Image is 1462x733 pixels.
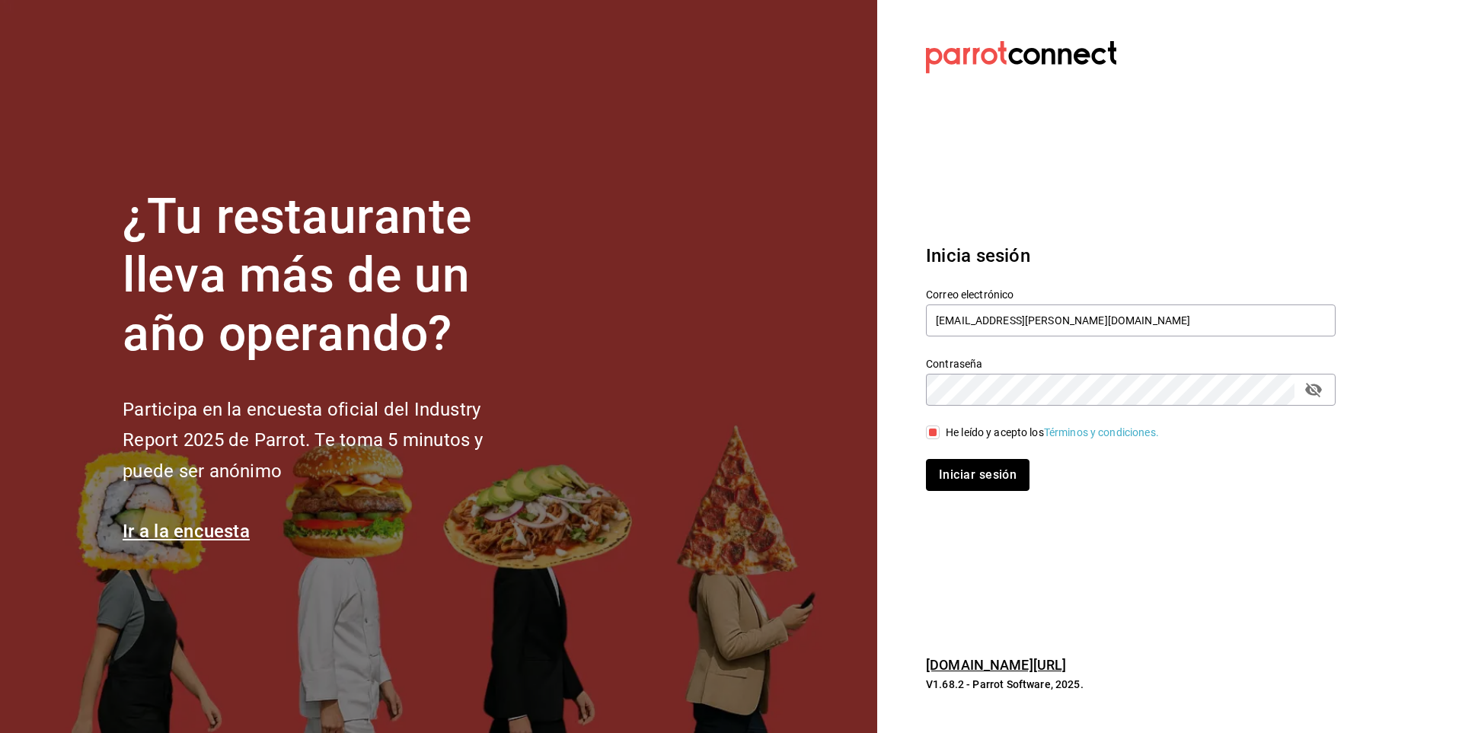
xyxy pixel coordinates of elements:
[123,394,534,487] h2: Participa en la encuesta oficial del Industry Report 2025 de Parrot. Te toma 5 minutos y puede se...
[1044,426,1159,438] a: Términos y condiciones.
[926,359,1336,369] label: Contraseña
[926,657,1066,673] a: [DOMAIN_NAME][URL]
[926,289,1336,300] label: Correo electrónico
[123,521,250,542] a: Ir a la encuesta
[926,242,1336,269] h3: Inicia sesión
[926,304,1336,336] input: Ingresa tu correo electrónico
[926,459,1029,491] button: Iniciar sesión
[946,425,1159,441] div: He leído y acepto los
[123,188,534,363] h1: ¿Tu restaurante lleva más de un año operando?
[926,677,1336,692] p: V1.68.2 - Parrot Software, 2025.
[1301,377,1326,403] button: passwordField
